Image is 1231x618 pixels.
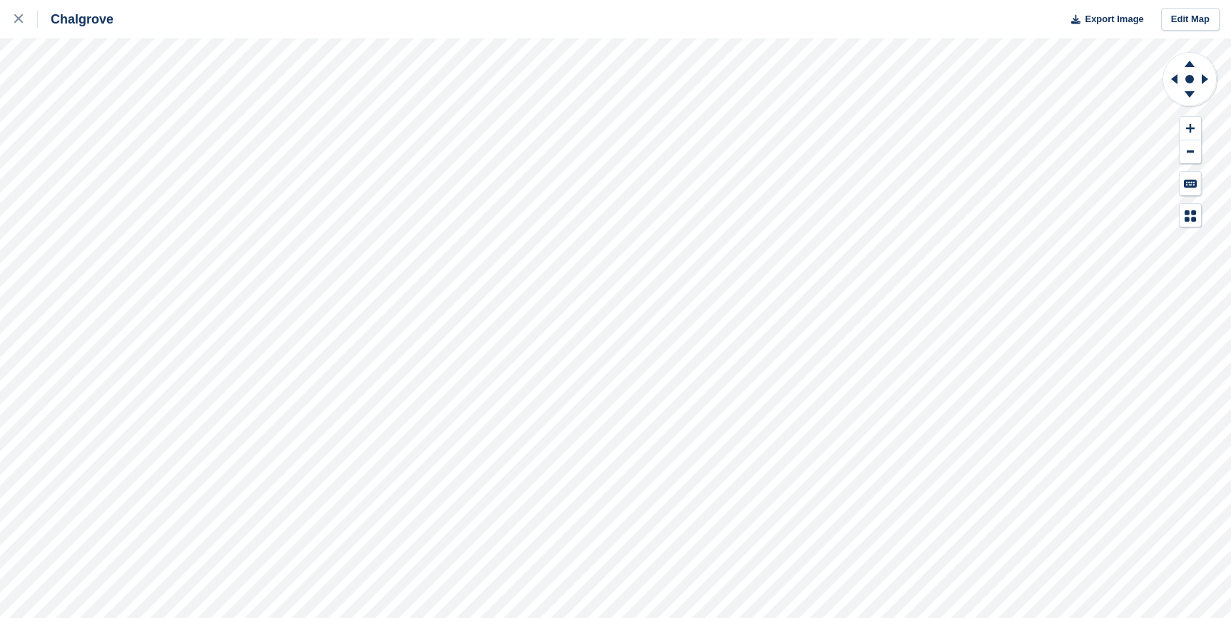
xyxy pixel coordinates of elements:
[38,11,113,28] div: Chalgrove
[1085,12,1143,26] span: Export Image
[1063,8,1144,31] button: Export Image
[1180,172,1201,195] button: Keyboard Shortcuts
[1180,204,1201,227] button: Map Legend
[1161,8,1220,31] a: Edit Map
[1180,140,1201,164] button: Zoom Out
[1180,117,1201,140] button: Zoom In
